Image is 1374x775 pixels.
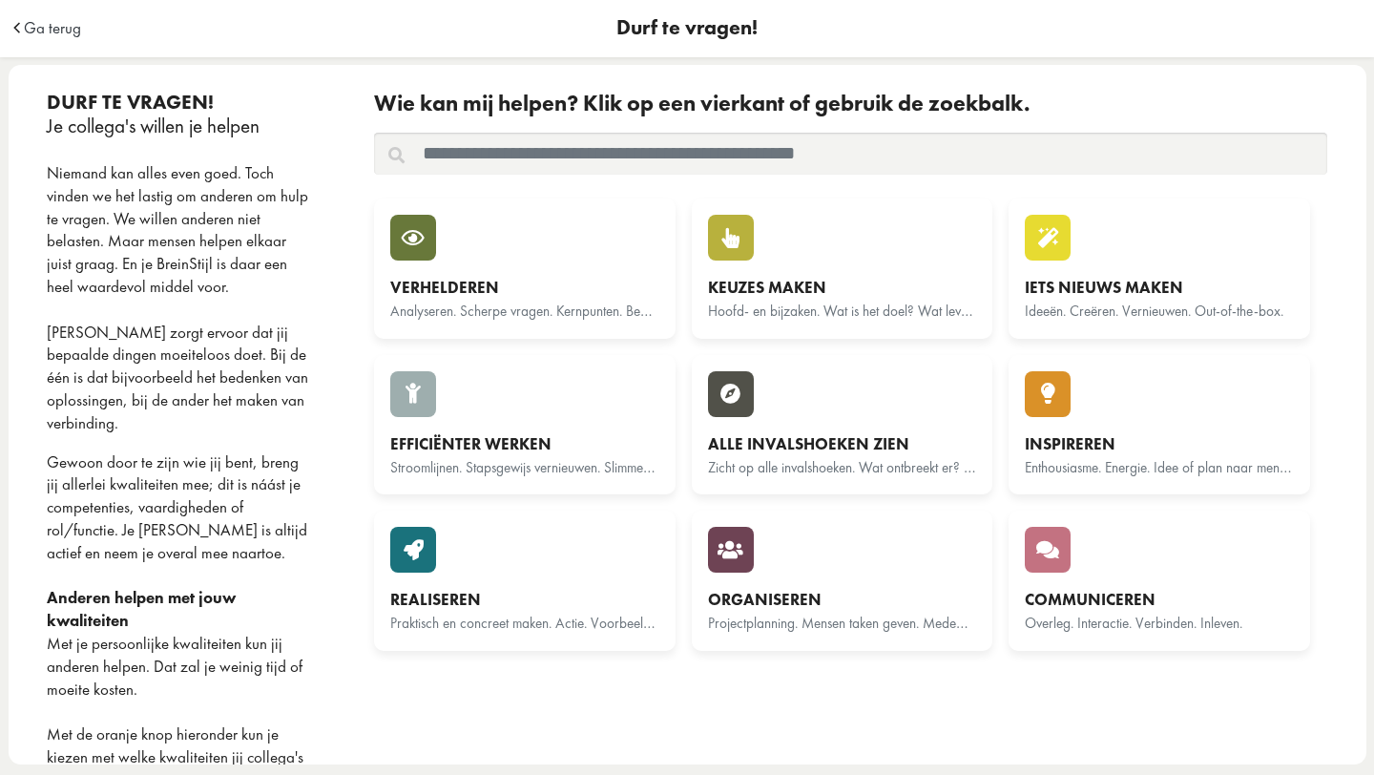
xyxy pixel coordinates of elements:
small: Hoofd- en bijzaken. Wat is het doel? Wat levert dit op? [708,300,1018,321]
div: Durf te vragen! [47,90,311,115]
div: Wie kan mij helpen? Klik op een vierkant of gebruik de zoekbalk. [374,90,1327,116]
small: Overleg. Interactie. Verbinden. Inleven. [1025,614,1242,633]
small: Projectplanning. Mensen taken geven. Medewerking. Klachtbehandeling. [708,612,1114,633]
strong: Anderen helpen met jouw kwaliteiten [47,587,236,631]
div: Organiseren [708,589,977,612]
div: Efficiënter werken [390,433,659,456]
div: Keuzes maken [708,277,977,300]
div: Iets nieuws maken [1025,277,1294,300]
div: Inspireren [1025,433,1294,456]
div: Verhelderen [390,277,659,300]
div: Je collega's willen je helpen [47,114,311,138]
small: Stroomlijnen. Stapsgewijs vernieuwen. Slimme werkwijze. [390,456,705,477]
a: Ga terug [24,20,81,36]
div: Niemand kan alles even goed. Toch vinden we het lastig om anderen om hulp te vragen. We willen an... [47,162,311,435]
div: Realiseren [390,589,659,612]
small: Analyseren. Scherpe vragen. Kernpunten. Beargumenteren. [390,300,720,321]
div: Alle invalshoeken zien [708,433,977,456]
div: Communiceren [1025,589,1294,612]
small: Praktisch en concreet maken. Actie. Voorbeelden. [390,612,667,633]
small: Ideeën. Creëren. Vernieuwen. Out-of-the-box. [1025,302,1283,321]
small: Zicht op alle invalshoeken. Wat ontbreekt er? Diversiteit in denkstijlen. Harde en zachte factoren. [708,456,1244,477]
